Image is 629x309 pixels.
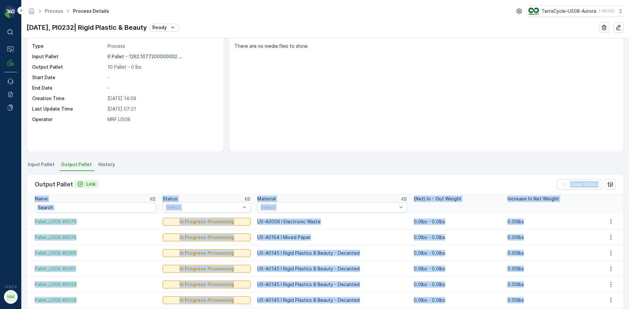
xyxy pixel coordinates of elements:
[32,106,105,112] p: Last Update Time
[6,296,38,301] span: Total Weight :
[180,266,234,272] p: In Progress-Processing
[4,290,17,304] button: MM
[35,196,48,202] p: Name
[22,107,65,113] span: Pallet_US08 #9326
[261,204,397,211] p: Select
[107,54,182,59] p: 6 Pallet - 1262.1077200000002 ...
[6,118,38,124] span: Total Weight :
[507,218,595,225] p: 0.00lbs
[289,6,339,13] p: Pallet_US08 #9326
[180,281,234,288] p: In Progress-Processing
[98,161,115,168] span: History
[38,296,44,301] span: 70
[74,180,98,188] button: Link
[107,106,217,112] p: [DATE] 07:21
[528,8,539,15] img: image_ci7OI47.png
[6,129,34,134] span: Net Weight :
[6,292,16,302] div: MM
[6,285,22,290] span: Name :
[414,297,501,303] p: 0.0lbs - 0.0lbs
[507,266,595,272] p: 0.00lbs
[35,266,156,272] a: Pallet_US08 #9361
[257,266,407,272] p: US-A0145 I Rigid Plastics & Beauty - Decanted
[34,129,37,134] span: -
[107,85,217,91] p: -
[150,24,179,31] button: Ready
[32,64,105,70] p: Output Pallet
[152,24,167,31] p: Ready
[542,8,596,14] p: TerraCycle-US08-Aurora
[162,281,251,288] button: In Progress-Processing
[257,234,407,241] p: US-A0164 I Mixed Paper
[32,85,105,91] p: End Date
[507,196,559,202] p: Increase In Net Weight
[289,183,339,191] p: Pallet_US08 #9327
[4,5,17,18] img: logo
[235,43,617,49] p: There are no media files to show.
[35,297,156,303] a: Pallet_US08 #9358
[162,296,251,304] button: In Progress-Processing
[86,181,96,187] p: Link
[37,140,43,145] span: 70
[166,204,240,211] p: Select
[6,150,35,156] span: Asset Type :
[38,118,44,124] span: 70
[507,281,595,288] p: 0.00lbs
[107,95,217,102] p: [DATE] 14:09
[507,297,595,303] p: 0.00lbs
[32,53,105,60] p: Input Pallet
[257,297,407,303] p: US-A0145 I Rigid Plastics & Beauty - Decanted
[4,285,17,289] span: v 1.52.0
[107,74,217,81] p: -
[35,150,72,156] span: [PERSON_NAME]
[557,179,602,190] button: Clear Filters
[599,9,615,14] p: ( -05:00 )
[570,181,599,188] p: Clear Filters
[162,265,251,273] button: In Progress-Processing
[507,250,595,256] p: 0.00lbs
[257,196,276,202] p: Material
[27,23,147,32] p: [DATE], PI0232| Rigid Plastic & Beauty
[32,95,105,102] p: Creation Time
[6,107,22,113] span: Name :
[32,116,105,123] p: Operator
[28,161,129,167] span: US-A0171 I Fabric, Clothing, Shoes, Bags, Etc
[6,161,28,167] span: Material :
[180,297,234,303] p: In Progress-Processing
[35,180,73,189] p: Output Pallet
[28,161,54,168] span: Input Pallet
[28,10,35,15] a: Homepage
[414,266,501,272] p: 0.0lbs - 0.0lbs
[61,161,92,168] span: Output Pallet
[162,249,251,257] button: In Progress-Processing
[35,234,156,241] a: Pallet_US08 #9374
[414,196,461,202] p: (Net) In - Out Weight
[180,218,234,225] p: In Progress-Processing
[107,116,217,123] p: MRF.US08
[32,74,105,81] p: Start Date
[35,281,156,288] a: Pallet_US08 #9359
[414,250,501,256] p: 0.0lbs - 0.0lbs
[6,140,37,145] span: Tare Weight :
[107,43,217,49] p: Process
[162,233,251,241] button: In Progress-Processing
[180,250,234,256] p: In Progress-Processing
[180,234,234,241] p: In Progress-Processing
[35,202,156,213] input: Search
[414,234,501,241] p: 0.0lbs - 0.0lbs
[257,250,407,256] p: US-A0145 I Rigid Plastics & Beauty - Decanted
[45,8,63,14] a: Process
[22,285,65,290] span: Pallet_US08 #9327
[72,8,110,14] span: Process Details
[507,234,595,241] p: 0.00lbs
[35,218,156,225] a: Pallet_US08 #9376
[414,281,501,288] p: 0.0lbs - 0.0lbs
[162,196,178,202] p: Status
[35,250,156,256] a: Pallet_US08 #9366
[162,218,251,226] button: In Progress-Processing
